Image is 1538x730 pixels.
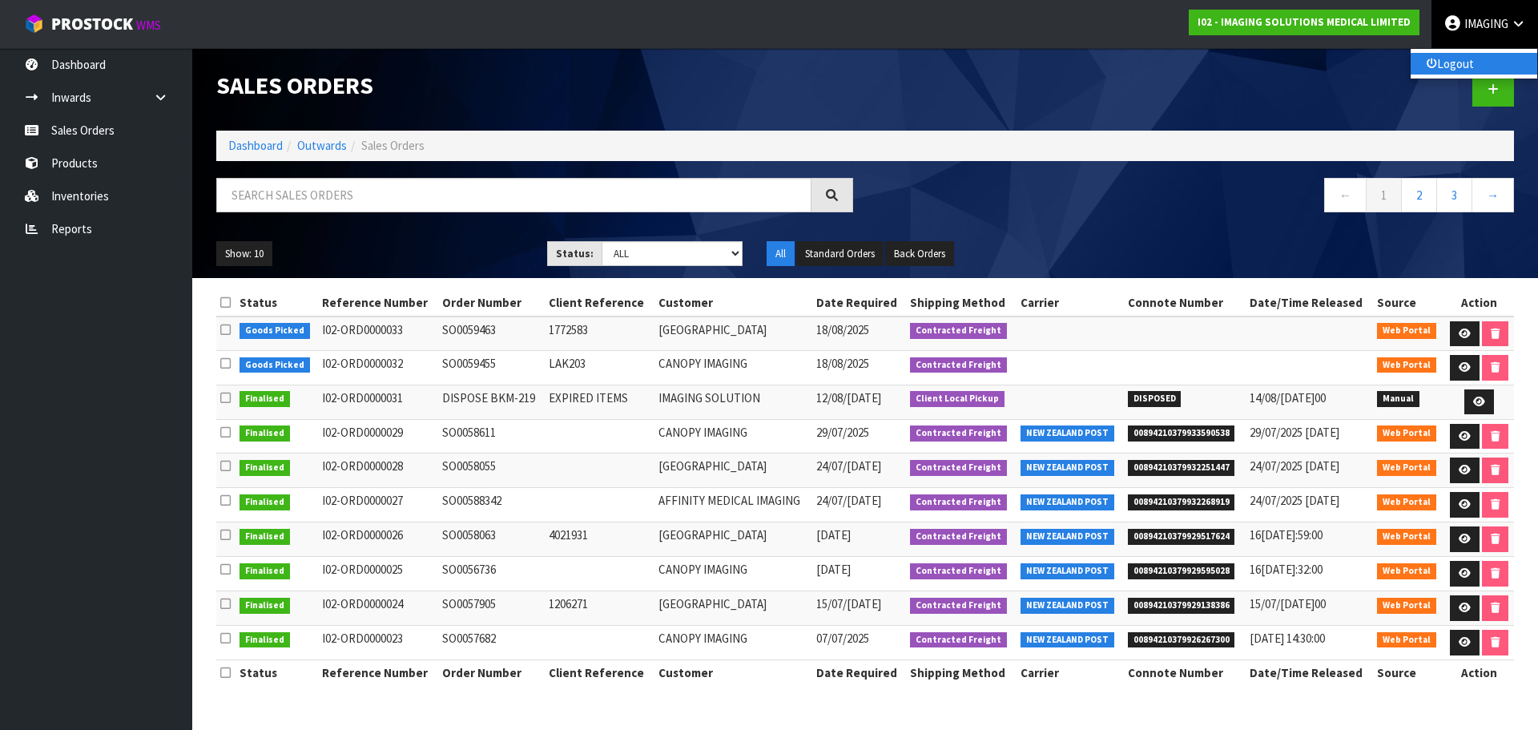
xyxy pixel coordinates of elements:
[545,522,654,557] td: 4021931
[906,290,1017,316] th: Shipping Method
[1124,659,1246,685] th: Connote Number
[438,385,545,419] td: DISPOSE BKM-219
[24,14,44,34] img: cube-alt.png
[1411,53,1537,75] a: Logout
[318,454,438,488] td: I02-ORD0000028
[654,454,813,488] td: [GEOGRAPHIC_DATA]
[318,385,438,419] td: I02-ORD0000031
[1021,460,1114,476] span: NEW ZEALAND POST
[816,596,881,611] span: 15/07/[DATE]
[654,488,813,522] td: AFFINITY MEDICAL IMAGING
[654,659,813,685] th: Customer
[1250,562,1323,577] span: 16[DATE]:32:00
[438,317,545,351] td: SO0059463
[240,460,290,476] span: Finalised
[1250,390,1326,405] span: 14/08/[DATE]00
[1377,460,1436,476] span: Web Portal
[438,351,545,385] td: SO0059455
[1443,290,1514,316] th: Action
[816,458,881,474] span: 24/07/[DATE]
[297,138,347,153] a: Outwards
[545,659,654,685] th: Client Reference
[796,241,884,267] button: Standard Orders
[361,138,425,153] span: Sales Orders
[1377,323,1436,339] span: Web Portal
[318,488,438,522] td: I02-ORD0000027
[654,385,813,419] td: IMAGING SOLUTION
[654,557,813,591] td: CANOPY IMAGING
[318,557,438,591] td: I02-ORD0000025
[1128,598,1235,614] span: 00894210379929138386
[1377,598,1436,614] span: Web Portal
[910,494,1007,510] span: Contracted Freight
[216,241,272,267] button: Show: 10
[812,290,906,316] th: Date Required
[816,322,869,337] span: 18/08/2025
[1373,290,1443,316] th: Source
[438,290,545,316] th: Order Number
[1250,527,1323,542] span: 16[DATE]:59:00
[910,391,1005,407] span: Client Local Pickup
[910,598,1007,614] span: Contracted Freight
[1246,659,1374,685] th: Date/Time Released
[910,632,1007,648] span: Contracted Freight
[1128,391,1182,407] span: DISPOSED
[816,631,869,646] span: 07/07/2025
[545,351,654,385] td: LAK203
[1377,425,1436,442] span: Web Portal
[1198,15,1411,29] strong: I02 - IMAGING SOLUTIONS MEDICAL LIMITED
[910,529,1007,545] span: Contracted Freight
[51,14,133,34] span: ProStock
[1128,425,1235,442] span: 00894210379933590538
[438,591,545,626] td: SO0057905
[1377,357,1436,373] span: Web Portal
[1021,632,1114,648] span: NEW ZEALAND POST
[438,522,545,557] td: SO0058063
[1401,178,1437,212] a: 2
[1377,529,1436,545] span: Web Portal
[545,290,654,316] th: Client Reference
[318,591,438,626] td: I02-ORD0000024
[910,563,1007,579] span: Contracted Freight
[1377,391,1419,407] span: Manual
[1366,178,1402,212] a: 1
[877,178,1514,217] nav: Page navigation
[318,626,438,660] td: I02-ORD0000023
[318,290,438,316] th: Reference Number
[1377,494,1436,510] span: Web Portal
[1017,659,1124,685] th: Carrier
[910,357,1007,373] span: Contracted Freight
[885,241,954,267] button: Back Orders
[1128,529,1235,545] span: 00894210379929517624
[1021,529,1114,545] span: NEW ZEALAND POST
[1128,460,1235,476] span: 00894210379932251447
[654,290,813,316] th: Customer
[654,317,813,351] td: [GEOGRAPHIC_DATA]
[240,425,290,442] span: Finalised
[816,425,869,440] span: 29/07/2025
[240,598,290,614] span: Finalised
[1021,563,1114,579] span: NEW ZEALAND POST
[1128,494,1235,510] span: 00894210379932268919
[1021,425,1114,442] span: NEW ZEALAND POST
[216,72,853,99] h1: Sales Orders
[240,391,290,407] span: Finalised
[654,419,813,454] td: CANOPY IMAGING
[654,626,813,660] td: CANOPY IMAGING
[654,591,813,626] td: [GEOGRAPHIC_DATA]
[816,527,851,542] span: [DATE]
[236,290,318,316] th: Status
[1373,659,1443,685] th: Source
[136,18,161,33] small: WMS
[318,522,438,557] td: I02-ORD0000026
[240,323,310,339] span: Goods Picked
[1377,563,1436,579] span: Web Portal
[1124,290,1246,316] th: Connote Number
[240,632,290,648] span: Finalised
[1250,493,1339,508] span: 24/07/2025 [DATE]
[240,529,290,545] span: Finalised
[1021,494,1114,510] span: NEW ZEALAND POST
[767,241,795,267] button: All
[216,178,811,212] input: Search sales orders
[240,357,310,373] span: Goods Picked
